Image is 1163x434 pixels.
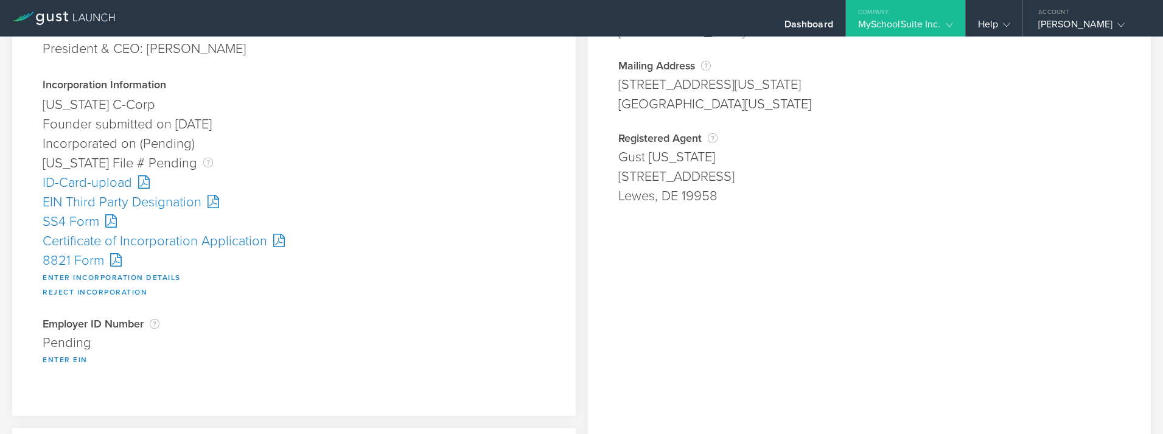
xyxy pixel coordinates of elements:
[43,352,88,367] button: Enter EIN
[618,186,1121,206] div: Lewes, DE 19958
[1102,376,1163,434] iframe: Chat Widget
[618,167,1121,186] div: [STREET_ADDRESS]
[978,18,1010,37] div: Help
[43,173,545,192] div: ID-Card-upload
[43,80,545,92] div: Incorporation Information
[43,251,545,270] div: 8821 Form
[43,95,545,114] div: [US_STATE] C-Corp
[618,147,1121,167] div: Gust [US_STATE]
[43,153,545,173] div: [US_STATE] File # Pending
[784,18,833,37] div: Dashboard
[43,285,147,299] button: Reject Incorporation
[43,114,545,134] div: Founder submitted on [DATE]
[43,231,545,251] div: Certificate of Incorporation Application
[43,134,545,153] div: Incorporated on (Pending)
[43,270,181,285] button: Enter Incorporation Details
[618,75,1121,94] div: [STREET_ADDRESS][US_STATE]
[43,36,545,61] div: President & CEO: [PERSON_NAME]
[43,318,545,330] div: Employer ID Number
[43,333,545,352] div: Pending
[43,192,545,212] div: EIN Third Party Designation
[618,94,1121,114] div: [GEOGRAPHIC_DATA][US_STATE]
[858,18,953,37] div: MySchoolSuite Inc.
[618,132,1121,144] div: Registered Agent
[43,212,545,231] div: SS4 Form
[1038,18,1142,37] div: [PERSON_NAME]
[618,60,1121,72] div: Mailing Address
